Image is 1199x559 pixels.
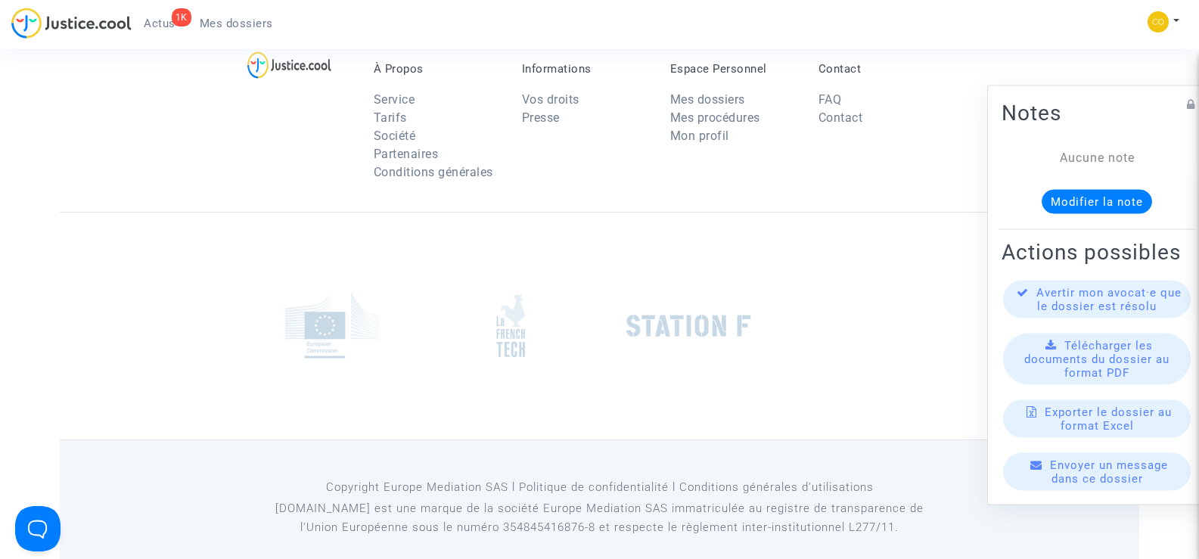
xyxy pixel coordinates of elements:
a: 1KActus [132,12,188,35]
img: logo-lg.svg [247,51,331,79]
p: Copyright Europe Mediation SAS l Politique de confidentialité l Conditions générales d’utilisa... [255,478,944,497]
span: Envoyer un message dans ce dossier [1050,458,1168,485]
img: jc-logo.svg [11,8,132,39]
p: Contact [818,62,944,76]
a: Presse [522,110,560,125]
span: Télécharger les documents du dossier au format PDF [1024,338,1169,379]
h2: Notes [1002,99,1192,126]
img: europe_commision.png [285,293,380,359]
a: Tarifs [374,110,407,125]
span: Actus [144,17,176,30]
p: À Propos [374,62,499,76]
img: french_tech.png [496,293,525,358]
img: 84a266a8493598cb3cce1313e02c3431 [1148,11,1169,33]
a: Conditions générales [374,165,493,179]
p: Espace Personnel [670,62,796,76]
a: FAQ [818,92,842,107]
h2: Actions possibles [1002,238,1192,265]
iframe: Help Scout Beacon - Open [15,506,61,551]
p: Informations [522,62,648,76]
a: Vos droits [522,92,579,107]
span: Exporter le dossier au format Excel [1045,405,1172,432]
a: Service [374,92,415,107]
a: Partenaires [374,147,439,161]
p: [DOMAIN_NAME] est une marque de la société Europe Mediation SAS immatriculée au registre de tr... [255,499,944,537]
img: stationf.png [626,315,751,337]
a: Mes dossiers [670,92,745,107]
a: Société [374,129,416,143]
a: Mon profil [670,129,729,143]
div: Aucune note [1024,148,1169,166]
a: Contact [818,110,863,125]
a: Mes procédures [670,110,760,125]
a: Mes dossiers [188,12,285,35]
button: Modifier la note [1042,189,1152,213]
span: Avertir mon avocat·e que le dossier est résolu [1036,285,1182,312]
span: Mes dossiers [200,17,273,30]
div: 1K [172,8,191,26]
